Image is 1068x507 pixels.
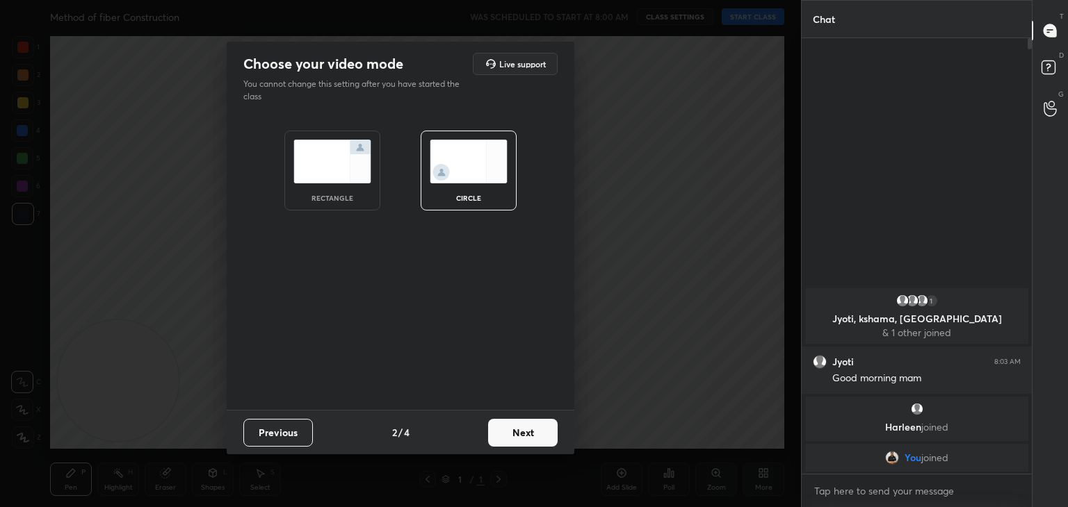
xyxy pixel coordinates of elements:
[1058,89,1064,99] p: G
[243,55,403,73] h2: Choose your video mode
[293,140,371,183] img: normalScreenIcon.ae25ed63.svg
[814,422,1020,433] p: Harleen
[915,294,929,308] img: default.png
[921,420,948,433] span: joined
[814,327,1020,338] p: & 1 other joined
[885,451,899,465] img: ac1245674e8d465aac1aa0ff8abd4772.jpg
[398,425,403,440] h4: /
[832,372,1021,385] div: Good morning mam
[488,419,558,447] button: Next
[1060,11,1064,22] p: T
[499,60,546,68] h5: Live support
[441,194,496,201] div: circle
[832,356,854,368] h6: Jyoti
[392,425,397,440] h4: 2
[994,358,1021,366] div: 8:03 AM
[243,419,313,447] button: Previous
[921,452,948,463] span: joined
[243,78,469,103] p: You cannot change this setting after you have started the class
[896,294,909,308] img: default.png
[404,425,410,440] h4: 4
[813,355,827,369] img: default.png
[905,452,921,463] span: You
[802,1,846,38] p: Chat
[925,294,939,308] div: 1
[910,402,924,416] img: default.png
[814,313,1020,324] p: Jyoti, kshama, [GEOGRAPHIC_DATA]
[305,194,360,201] div: rectangle
[1059,50,1064,60] p: D
[905,294,919,308] img: default.png
[802,285,1032,474] div: grid
[430,140,508,183] img: circleScreenIcon.acc0effb.svg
